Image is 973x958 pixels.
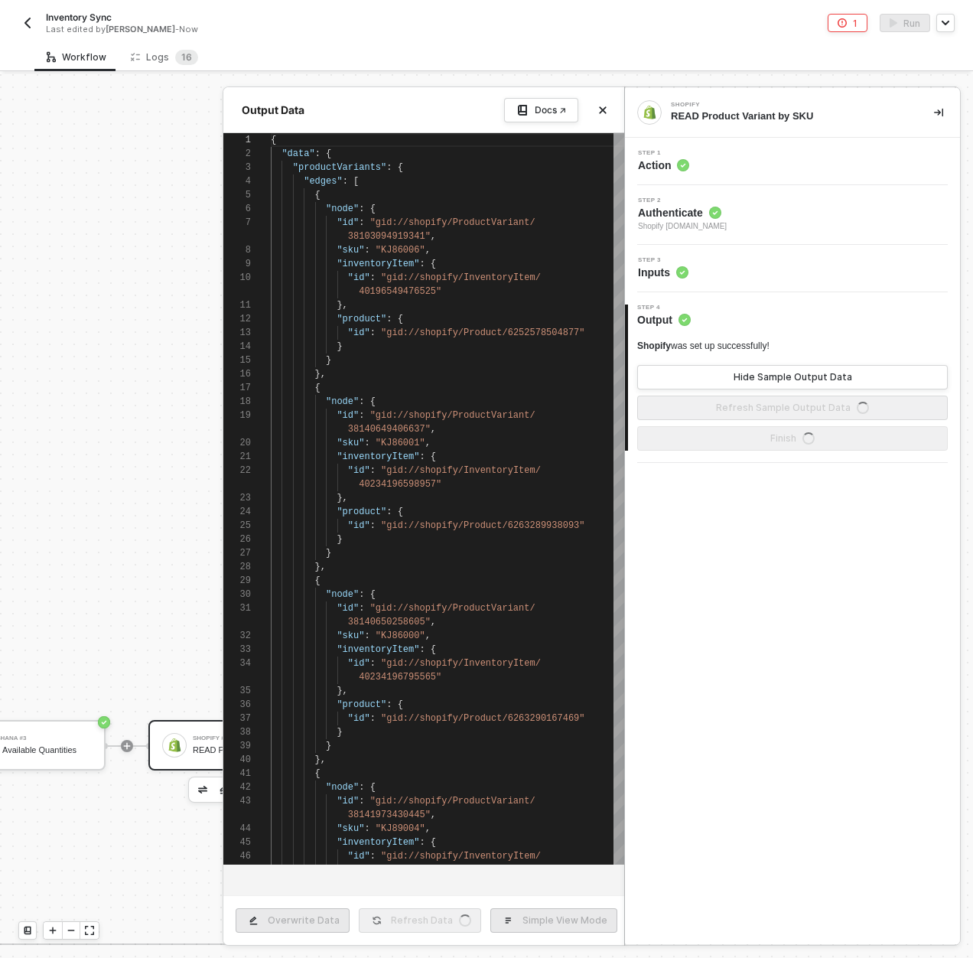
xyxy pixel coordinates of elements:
[348,520,370,531] span: "id"
[223,574,251,588] div: 29
[598,106,607,115] span: icon-close
[386,699,392,710] span: :
[370,713,376,724] span: :
[223,450,251,464] div: 21
[638,197,727,204] span: Step 2
[223,698,251,712] div: 36
[638,150,689,156] span: Step 1
[359,672,441,683] span: 40234196795565"
[315,148,321,159] span: :
[223,684,251,698] div: 35
[359,479,441,490] span: 40234196598957"
[625,197,960,233] div: Step 2Authenticate Shopify [DOMAIN_NAME]
[271,133,272,147] textarea: Editor content;Press Alt+F1 for Accessibility Options.
[398,507,403,517] span: {
[638,257,688,263] span: Step 3
[364,631,369,641] span: :
[223,560,251,574] div: 28
[223,367,251,381] div: 16
[337,259,419,269] span: "inventoryItem"
[398,699,403,710] span: {
[348,810,431,820] span: 38141973430445"
[48,926,57,935] span: icon-play
[381,327,584,338] span: "gid://shopify/Product/6252578504877"
[47,51,106,64] div: Workflow
[398,314,403,324] span: {
[370,658,376,669] span: :
[223,395,251,409] div: 18
[186,51,192,63] span: 6
[370,796,535,806] span: "gid://shopify/ProductVariant/
[934,108,943,117] span: icon-collapse-right
[223,161,251,174] div: 3
[370,204,376,214] span: {
[381,272,541,283] span: "gid://shopify/InventoryItem/
[337,507,386,517] span: "product"
[376,631,425,641] span: "KJ86000"
[315,190,321,200] span: {
[337,796,359,806] span: "id"
[490,908,617,933] button: Simple View Mode
[223,202,251,216] div: 6
[337,410,359,421] span: "id"
[359,908,481,933] button: Refresh Dataicon-loader
[326,589,359,600] span: "node"
[337,314,386,324] span: "product"
[337,534,342,545] span: }
[370,410,535,421] span: "gid://shopify/ProductVariant/
[348,658,370,669] span: "id"
[381,851,541,862] span: "gid://shopify/InventoryItem/
[880,14,930,32] button: activateRun
[223,216,251,230] div: 7
[431,259,436,269] span: {
[223,147,251,161] div: 2
[370,465,376,476] span: :
[348,272,370,283] span: "id"
[425,245,431,256] span: ,
[364,438,369,448] span: :
[838,18,847,28] span: icon-error-page
[381,520,584,531] span: "gid://shopify/Product/6263289938093"
[643,106,656,119] img: integration-icon
[337,644,419,655] span: "inventoryItem"
[337,823,364,834] span: "sku"
[326,741,331,751] span: }
[419,259,425,269] span: :
[359,796,364,806] span: :
[223,794,251,808] div: 43
[223,174,251,188] div: 4
[370,603,535,614] span: "gid://shopify/ProductVariant/
[223,725,251,739] div: 38
[223,505,251,519] div: 24
[425,631,431,641] span: ,
[353,176,359,187] span: [
[431,644,436,655] span: {
[337,245,364,256] span: "sku"
[386,507,392,517] span: :
[223,409,251,422] div: 19
[637,305,691,311] span: Step 4
[376,823,425,834] span: "KJ89004"
[337,837,419,848] span: "inventoryItem"
[181,51,186,63] span: 1
[131,50,198,65] div: Logs
[223,436,251,450] div: 20
[594,101,612,119] button: Close
[271,135,276,145] span: {
[223,601,251,615] div: 31
[376,438,425,448] span: "KJ86001"
[326,548,331,559] span: }
[348,231,431,242] span: 38103094919341"
[359,603,364,614] span: :
[535,104,566,116] div: Docs ↗
[223,188,251,202] div: 5
[223,546,251,560] div: 27
[425,438,431,448] span: ,
[337,727,342,738] span: }
[348,713,370,724] span: "id"
[364,823,369,834] span: :
[223,767,251,780] div: 41
[370,272,376,283] span: :
[223,849,251,863] div: 46
[223,836,251,849] div: 45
